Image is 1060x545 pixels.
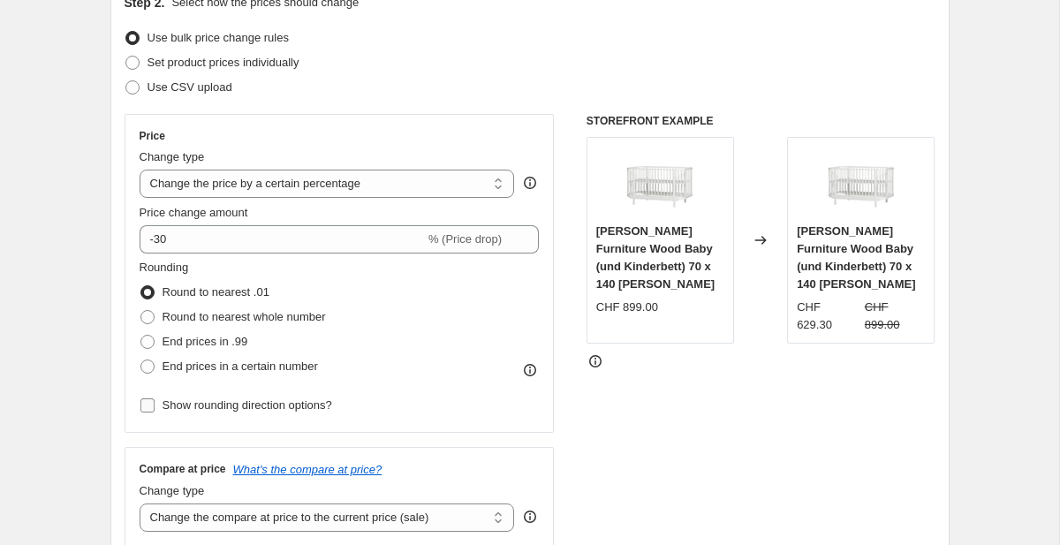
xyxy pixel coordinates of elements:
[140,206,248,219] span: Price change amount
[826,147,897,217] img: woodweiss6_80x.jpg
[797,299,858,334] div: CHF 629.30
[625,147,695,217] img: woodweiss6_80x.jpg
[596,299,658,316] div: CHF 899.00
[797,224,915,291] span: [PERSON_NAME] Furniture Wood Baby (und Kinderbett) 70 x 140 [PERSON_NAME]
[521,508,539,526] div: help
[163,285,269,299] span: Round to nearest .01
[148,31,289,44] span: Use bulk price change rules
[140,129,165,143] h3: Price
[428,232,502,246] span: % (Price drop)
[140,261,189,274] span: Rounding
[163,398,332,412] span: Show rounding direction options?
[140,462,226,476] h3: Compare at price
[140,150,205,163] span: Change type
[163,360,318,373] span: End prices in a certain number
[865,299,926,334] strike: CHF 899.00
[163,310,326,323] span: Round to nearest whole number
[596,224,715,291] span: [PERSON_NAME] Furniture Wood Baby (und Kinderbett) 70 x 140 [PERSON_NAME]
[140,484,205,497] span: Change type
[140,225,425,254] input: -15
[587,114,935,128] h6: STOREFRONT EXAMPLE
[521,174,539,192] div: help
[233,463,382,476] button: What's the compare at price?
[148,80,232,94] span: Use CSV upload
[148,56,299,69] span: Set product prices individually
[163,335,248,348] span: End prices in .99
